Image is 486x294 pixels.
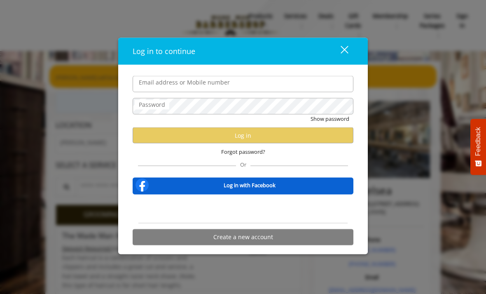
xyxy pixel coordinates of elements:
input: Password [133,98,353,115]
label: Password [135,100,169,109]
button: close dialog [325,43,353,60]
span: Forgot password? [221,148,265,156]
button: Create a new account [133,229,353,245]
span: Log in to continue [133,46,195,56]
button: Show password [311,115,349,123]
iframe: Sign in with Google Button [201,200,285,218]
label: Email address or Mobile number [135,78,234,87]
span: Feedback [474,127,482,156]
div: close dialog [331,45,348,57]
button: Feedback - Show survey [470,119,486,175]
span: Or [236,160,250,168]
input: Email address or Mobile number [133,76,353,92]
img: facebook-logo [134,176,150,193]
b: Log in with Facebook [224,181,276,189]
div: Sign in with Google. Opens in new tab [205,200,281,218]
button: Log in [133,127,353,143]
